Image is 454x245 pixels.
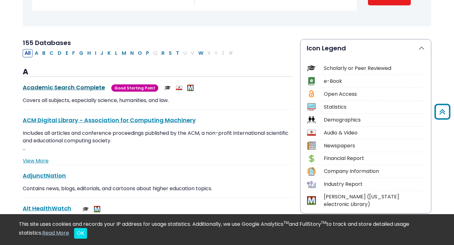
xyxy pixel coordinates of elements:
p: Contains news, blogs, editorials, and cartoons about higher education topics. [23,185,293,192]
div: Company Information [324,168,425,175]
a: Alt HealthWatch [23,204,71,212]
div: This site uses cookies and records your IP address for usage statistics. Additionally, we use Goo... [19,220,435,239]
img: Icon Financial Report [307,154,316,163]
div: Audio & Video [324,129,425,137]
div: Industry Report [324,180,425,188]
img: Icon MeL (Michigan electronic Library) [307,196,316,205]
button: Close [74,228,87,239]
div: [PERSON_NAME] ([US_STATE] electronic Library) [324,193,425,208]
img: MeL (Michigan electronic Library) [94,206,100,212]
img: Icon Newspapers [307,141,316,150]
div: Financial Report [324,155,425,162]
a: Read More [42,229,69,236]
a: AdjunctNation [23,172,66,179]
img: Icon Audio & Video [307,128,316,137]
a: View More [23,157,49,164]
img: Icon Industry Report [307,180,316,189]
sup: TM [321,220,326,225]
sup: TM [283,220,289,225]
img: Scholarly or Peer Reviewed [83,206,89,212]
div: Newspapers [324,142,425,150]
p: Includes all articles and conference proceedings published by the ACM, a non-profit international... [23,129,293,152]
img: Icon Company Information [307,167,316,176]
